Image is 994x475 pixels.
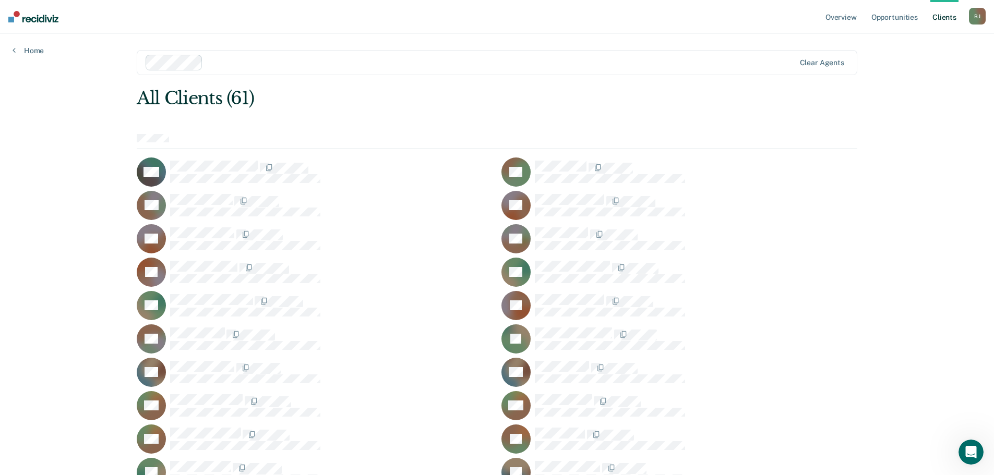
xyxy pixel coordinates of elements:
div: All Clients (61) [137,88,713,109]
a: Home [13,46,44,55]
div: B J [969,8,986,25]
div: Clear agents [800,58,844,67]
iframe: Intercom live chat [959,440,984,465]
button: BJ [969,8,986,25]
img: Recidiviz [8,11,58,22]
